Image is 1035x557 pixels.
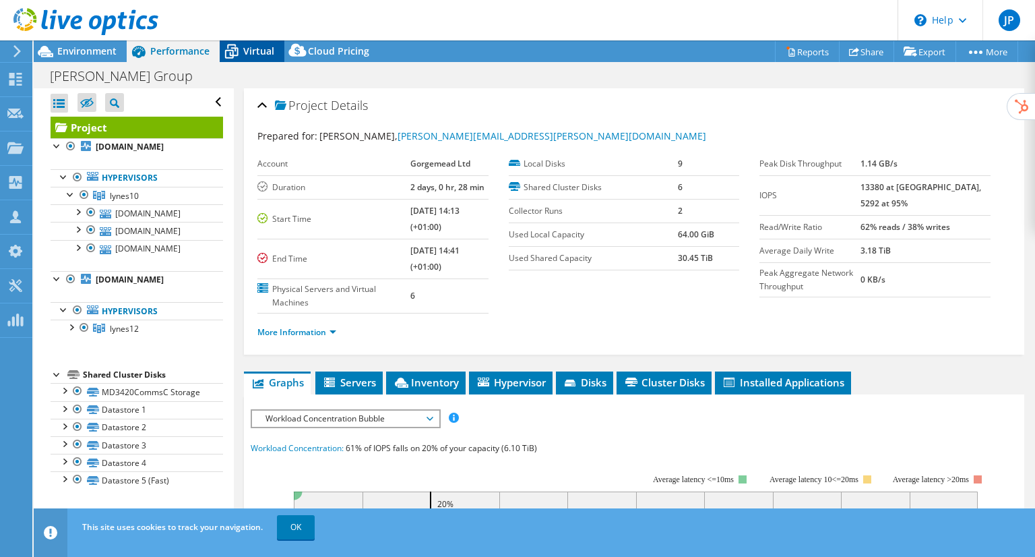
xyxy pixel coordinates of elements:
[860,181,981,209] b: 13380 at [GEOGRAPHIC_DATA], 5292 at 95%
[51,138,223,156] a: [DOMAIN_NAME]
[759,221,860,234] label: Read/Write Ratio
[51,419,223,436] a: Datastore 2
[51,436,223,454] a: Datastore 3
[51,204,223,222] a: [DOMAIN_NAME]
[110,323,139,334] span: lynes12
[509,228,678,241] label: Used Local Capacity
[51,302,223,320] a: Hypervisors
[257,326,336,338] a: More Information
[999,9,1020,31] span: JP
[653,475,734,484] tspan: Average latency <=10ms
[393,376,459,389] span: Inventory
[51,169,223,187] a: Hypervisors
[410,245,460,272] b: [DATE] 14:41 (+01:00)
[955,41,1018,62] a: More
[277,515,315,539] a: OK
[57,45,117,57] span: Environment
[51,271,223,289] a: [DOMAIN_NAME]
[259,411,432,427] span: Workload Concentration Bubble
[722,376,844,389] span: Installed Applications
[308,45,369,57] span: Cloud Pricing
[839,41,894,62] a: Share
[410,290,415,301] b: 6
[476,376,546,389] span: Hypervisor
[398,129,706,142] a: [PERSON_NAME][EMAIL_ADDRESS][PERSON_NAME][DOMAIN_NAME]
[257,181,410,194] label: Duration
[509,204,678,218] label: Collector Runs
[623,376,705,389] span: Cluster Disks
[257,129,317,142] label: Prepared for:
[775,41,840,62] a: Reports
[319,129,706,142] span: [PERSON_NAME],
[759,157,860,171] label: Peak Disk Throughput
[509,252,678,265] label: Used Shared Capacity
[51,454,223,471] a: Datastore 4
[893,475,969,484] text: Average latency >20ms
[51,320,223,337] a: lynes12
[346,442,537,454] span: 61% of IOPS falls on 20% of your capacity (6.10 TiB)
[51,187,223,204] a: lynes10
[410,158,470,169] b: Gorgemead Ltd
[251,442,344,454] span: Workload Concentration:
[96,141,164,152] b: [DOMAIN_NAME]
[759,244,860,258] label: Average Daily Write
[322,376,376,389] span: Servers
[509,157,678,171] label: Local Disks
[860,245,891,256] b: 3.18 TiB
[251,376,304,389] span: Graphs
[678,181,683,193] b: 6
[257,157,410,171] label: Account
[860,158,898,169] b: 1.14 GB/s
[257,252,410,266] label: End Time
[83,367,223,383] div: Shared Cluster Disks
[563,376,606,389] span: Disks
[509,181,678,194] label: Shared Cluster Disks
[51,117,223,138] a: Project
[437,498,453,510] text: 20%
[51,471,223,489] a: Datastore 5 (Fast)
[51,222,223,239] a: [DOMAIN_NAME]
[331,97,368,113] span: Details
[678,158,683,169] b: 9
[860,221,950,233] b: 62% reads / 38% writes
[257,212,410,226] label: Start Time
[51,240,223,258] a: [DOMAIN_NAME]
[678,205,683,216] b: 2
[410,205,460,233] b: [DATE] 14:13 (+01:00)
[860,274,885,285] b: 0 KB/s
[44,69,214,84] h1: [PERSON_NAME] Group
[678,229,714,240] b: 64.00 GiB
[243,45,274,57] span: Virtual
[150,45,210,57] span: Performance
[96,274,164,285] b: [DOMAIN_NAME]
[410,181,484,193] b: 2 days, 0 hr, 28 min
[257,283,410,310] label: Physical Servers and Virtual Machines
[893,41,956,62] a: Export
[110,190,139,202] span: lynes10
[51,401,223,419] a: Datastore 1
[678,252,713,264] b: 30.45 TiB
[914,14,927,26] svg: \n
[82,521,263,533] span: This site uses cookies to track your navigation.
[51,383,223,401] a: MD3420CommsC Storage
[759,189,860,202] label: IOPS
[759,266,860,293] label: Peak Aggregate Network Throughput
[275,99,327,113] span: Project
[770,475,858,484] tspan: Average latency 10<=20ms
